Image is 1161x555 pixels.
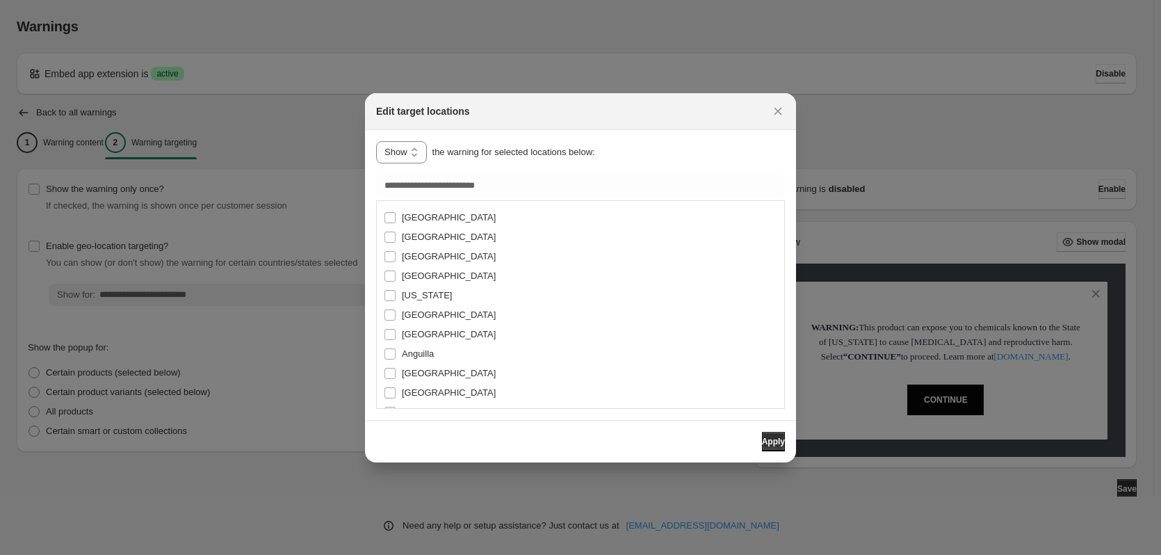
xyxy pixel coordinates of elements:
span: [GEOGRAPHIC_DATA] [402,251,496,262]
span: [GEOGRAPHIC_DATA] [402,271,496,281]
span: Anguilla [402,348,434,359]
span: [GEOGRAPHIC_DATA] [402,387,496,398]
h2: Edit target locations [376,104,470,118]
span: [GEOGRAPHIC_DATA] [402,368,496,378]
span: [GEOGRAPHIC_DATA] [402,309,496,320]
p: the warning for selected locations below: [432,145,595,159]
span: [GEOGRAPHIC_DATA] [402,329,496,339]
span: [GEOGRAPHIC_DATA] [402,407,496,417]
button: Close [768,102,788,121]
span: Apply [762,436,785,447]
button: Apply [762,432,785,451]
span: [GEOGRAPHIC_DATA] [402,232,496,242]
span: [US_STATE] [402,290,452,300]
span: [GEOGRAPHIC_DATA] [402,212,496,223]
